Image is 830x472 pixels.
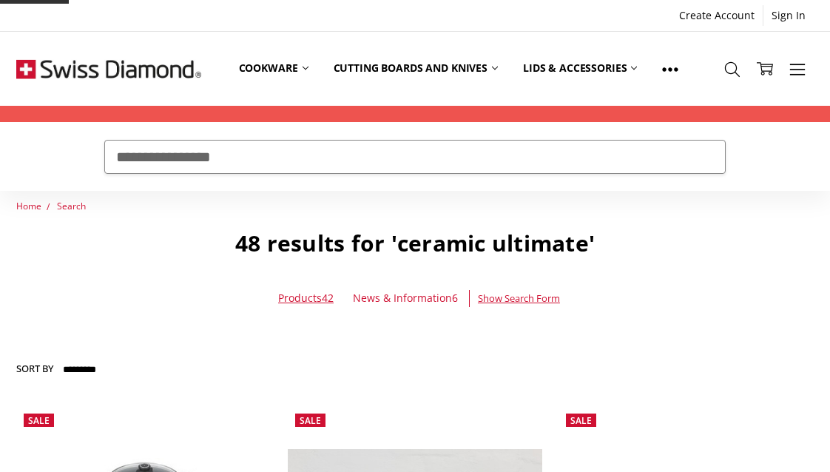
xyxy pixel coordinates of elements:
label: Sort By [16,357,53,380]
a: Show Search Form [478,290,560,306]
a: News & Information6 [353,290,458,306]
a: Cutting boards and knives [321,36,511,101]
span: Sale [28,414,50,427]
a: Products42 [278,291,334,305]
a: Show All [650,36,691,102]
h1: 48 results for 'ceramic ultimate' [16,229,813,257]
span: Sale [570,414,592,427]
a: Lids & Accessories [510,36,650,101]
span: Sale [300,414,321,427]
img: Free Shipping On Every Order [16,32,201,106]
span: 6 [452,291,458,305]
a: Search [57,200,86,212]
span: 42 [322,291,334,305]
a: Sign In [763,5,814,26]
span: Show Search Form [478,291,560,306]
a: Create Account [671,5,763,26]
a: Home [16,200,41,212]
a: Cookware [226,36,321,101]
